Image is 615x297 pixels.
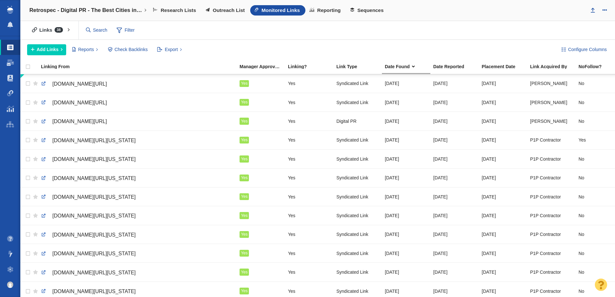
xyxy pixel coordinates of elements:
span: Yes [241,232,248,237]
div: [DATE] [433,228,476,241]
td: Yes [237,263,285,281]
a: Monitored Links [250,5,305,16]
span: Syndicated Link [336,156,368,162]
a: Outreach List [201,5,250,16]
span: [DOMAIN_NAME][URL][US_STATE] [52,156,136,162]
div: [DATE] [433,114,476,128]
div: [DATE] [385,190,427,204]
a: [DOMAIN_NAME][URL][US_STATE] [41,229,234,240]
a: Linking From [41,64,239,70]
span: Yes [241,213,248,218]
div: Manager Approved Link? [240,64,287,69]
div: Date Reported [433,64,481,69]
span: Yes [241,138,248,142]
td: Syndicated Link [333,225,382,244]
span: Syndicated Link [336,137,368,143]
span: [PERSON_NAME] [530,80,567,86]
div: [DATE] [433,171,476,185]
span: Syndicated Link [336,80,368,86]
a: [DOMAIN_NAME][URL][US_STATE] [41,154,234,165]
span: Yes [241,119,248,123]
div: [DATE] [433,265,476,279]
a: [DOMAIN_NAME][URL][US_STATE] [41,210,234,221]
div: [DATE] [433,152,476,166]
div: [DATE] [385,152,427,166]
div: [DATE] [385,133,427,147]
div: [DATE] [433,208,476,222]
td: Yes [237,131,285,149]
a: Link Acquired By [530,64,578,70]
span: Yes [241,157,248,161]
span: [DOMAIN_NAME][URL] [52,100,107,105]
a: [DOMAIN_NAME][URL][US_STATE] [41,286,234,297]
div: Yes [288,152,331,166]
div: [DATE] [385,114,427,128]
div: [DATE] [482,228,524,241]
div: [DATE] [385,265,427,279]
button: Configure Columns [558,44,610,55]
td: Syndicated Link [333,244,382,263]
span: Syndicated Link [336,175,368,181]
td: Syndicated Link [333,263,382,281]
span: Research Lists [161,7,196,13]
div: Link Type [336,64,384,69]
td: Yes [237,206,285,225]
span: P1P Contractor [530,269,561,275]
a: Link Type [336,64,384,70]
td: P1P Contractor [527,131,576,149]
td: Yes [237,187,285,206]
div: [DATE] [482,152,524,166]
span: P1P Contractor [530,213,561,218]
td: P1P Contractor [527,150,576,168]
td: Syndicated Link [333,206,382,225]
span: Reports [78,46,94,53]
td: Yes [237,150,285,168]
span: [DOMAIN_NAME][URL][US_STATE] [52,194,136,200]
td: Yes [237,74,285,93]
td: Syndicated Link [333,131,382,149]
span: [DOMAIN_NAME][URL][US_STATE] [52,175,136,181]
div: Date that the backlink checker discovered the link [385,64,433,69]
div: Yes [288,114,331,128]
span: [DOMAIN_NAME][URL][US_STATE] [52,289,136,294]
span: [DOMAIN_NAME][URL] [52,119,107,124]
span: Check Backlinks [115,46,148,53]
td: P1P Contractor [527,206,576,225]
span: [DOMAIN_NAME][URL] [52,81,107,87]
div: [DATE] [433,133,476,147]
span: Add Links [37,46,59,53]
span: Syndicated Link [336,100,368,105]
td: Syndicated Link [333,168,382,187]
span: Outreach List [213,7,245,13]
a: [DOMAIN_NAME][URL][US_STATE] [41,135,234,146]
div: [DATE] [385,77,427,90]
span: Syndicated Link [336,288,368,294]
div: Yes [288,246,331,260]
span: P1P Contractor [530,288,561,294]
td: Yes [237,168,285,187]
td: Kyle Ochsner [527,74,576,93]
td: Syndicated Link [333,74,382,93]
span: Yes [241,289,248,293]
div: [DATE] [482,246,524,260]
span: P1P Contractor [530,175,561,181]
span: Syndicated Link [336,269,368,275]
span: Yes [241,270,248,274]
a: [DOMAIN_NAME][URL] [41,116,234,127]
div: Placement Date [482,64,529,69]
td: Yes [237,225,285,244]
div: [DATE] [482,208,524,222]
td: Syndicated Link [333,150,382,168]
button: Export [154,44,186,55]
span: Syndicated Link [336,194,368,200]
td: P1P Contractor [527,168,576,187]
div: Yes [288,265,331,279]
a: [DOMAIN_NAME][URL] [41,97,234,108]
div: Linking From [41,64,239,69]
div: Yes [288,208,331,222]
td: Yes [237,112,285,131]
div: [DATE] [385,228,427,241]
input: Search [83,25,110,36]
span: P1P Contractor [530,250,561,256]
div: [DATE] [433,190,476,204]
